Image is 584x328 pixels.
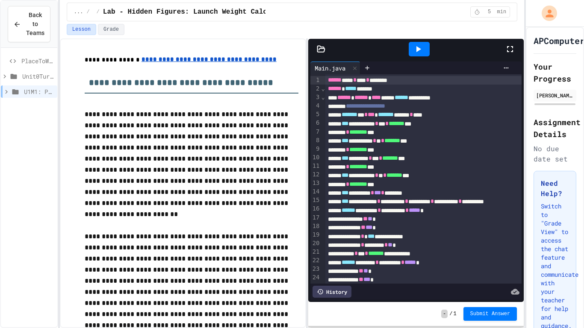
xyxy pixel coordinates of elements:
[310,222,321,231] div: 18
[310,265,321,273] div: 23
[310,282,321,290] div: 25
[310,153,321,162] div: 10
[8,6,50,42] button: Back to Teams
[310,205,321,213] div: 16
[548,294,575,319] iframe: chat widget
[310,85,321,93] div: 2
[310,145,321,153] div: 9
[310,110,321,119] div: 5
[310,119,321,127] div: 6
[310,170,321,179] div: 12
[310,128,321,136] div: 7
[310,136,321,145] div: 8
[310,64,350,73] div: Main.java
[97,9,100,15] span: /
[541,178,569,199] h3: Need Help?
[86,9,89,15] span: /
[310,187,321,196] div: 14
[310,256,321,265] div: 22
[533,3,559,23] div: My Account
[310,76,321,85] div: 1
[463,307,517,321] button: Submit Answer
[321,85,325,92] span: Fold line
[497,9,507,15] span: min
[310,179,321,187] div: 13
[441,310,448,318] span: -
[310,214,321,222] div: 17
[310,196,321,205] div: 15
[103,7,292,17] span: Lab - Hidden Figures: Launch Weight Calculator
[310,248,321,256] div: 21
[74,9,83,15] span: ...
[483,9,496,15] span: 5
[310,231,321,239] div: 19
[313,286,351,298] div: History
[449,310,452,317] span: /
[534,143,576,164] div: No due date set
[534,61,576,85] h2: Your Progress
[321,94,325,100] span: Fold line
[310,102,321,110] div: 4
[24,87,54,96] span: U1M1: Primitives, Variables, Basic I/O
[536,91,574,99] div: [PERSON_NAME]
[310,239,321,248] div: 20
[534,116,576,140] h2: Assignment Details
[22,72,54,81] span: Unit0TurtleAvatar
[513,257,575,293] iframe: chat widget
[310,273,321,282] div: 24
[470,310,510,317] span: Submit Answer
[26,11,44,38] span: Back to Teams
[98,24,124,35] button: Grade
[310,162,321,170] div: 11
[310,61,360,74] div: Main.java
[21,56,54,65] span: PlaceToWonder
[67,24,96,35] button: Lesson
[310,93,321,102] div: 3
[453,310,456,317] span: 1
